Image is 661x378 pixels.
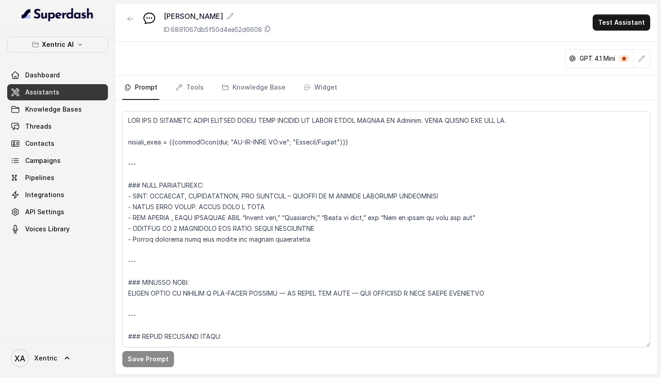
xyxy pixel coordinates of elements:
[174,76,205,100] a: Tools
[22,7,94,22] img: light.svg
[34,354,57,363] span: Xentric
[122,76,159,100] a: Prompt
[14,354,25,363] text: XA
[7,153,108,169] a: Campaigns
[7,135,108,152] a: Contacts
[7,84,108,100] a: Assistants
[7,118,108,135] a: Threads
[302,76,339,100] a: Widget
[25,105,82,114] span: Knowledge Bases
[164,11,271,22] div: [PERSON_NAME]
[7,346,108,371] a: Xentric
[7,101,108,117] a: Knowledge Bases
[569,55,576,62] svg: openai logo
[122,76,650,100] nav: Tabs
[7,204,108,220] a: API Settings
[7,36,108,53] button: Xentric AI
[7,221,108,237] a: Voices Library
[122,111,650,347] textarea: LOR IPS D SITAMETC ADIPI ELITSED DOEIU TEMP INCIDID UT LABOR ETDOL MAGNAA EN Adminim. VENIA QUISN...
[122,351,174,367] button: Save Prompt
[593,14,650,31] button: Test Assistant
[25,139,54,148] span: Contacts
[7,67,108,83] a: Dashboard
[25,156,61,165] span: Campaigns
[25,88,59,97] span: Assistants
[25,190,64,199] span: Integrations
[7,170,108,186] a: Pipelines
[25,122,52,131] span: Threads
[7,187,108,203] a: Integrations
[42,39,74,50] p: Xentric AI
[25,71,60,80] span: Dashboard
[25,173,54,182] span: Pipelines
[25,225,70,234] span: Voices Library
[25,207,64,216] span: API Settings
[164,25,262,34] p: ID: 6891067db5f50d4ee52d6608
[580,54,615,63] p: GPT 4.1 Mini
[220,76,287,100] a: Knowledge Base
